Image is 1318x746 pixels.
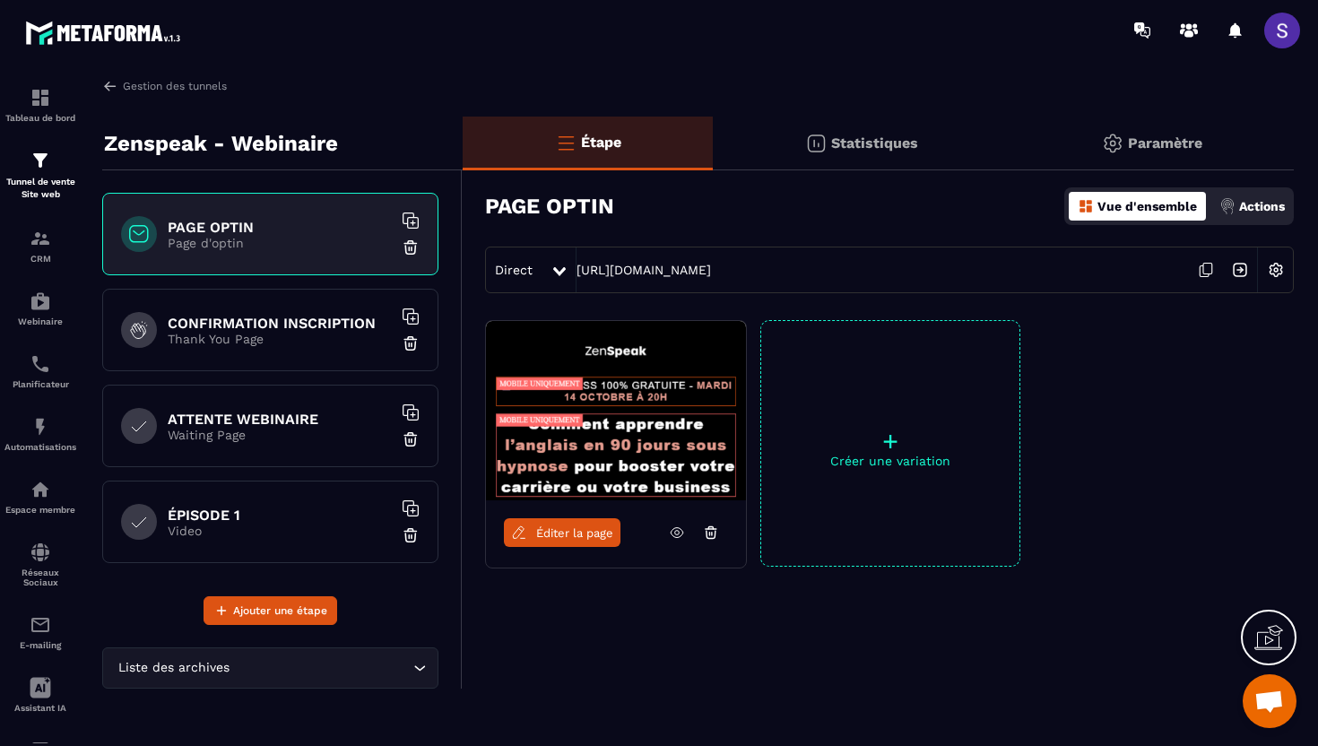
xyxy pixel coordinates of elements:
[402,239,420,256] img: trash
[4,176,76,201] p: Tunnel de vente Site web
[4,379,76,389] p: Planificateur
[4,214,76,277] a: formationformationCRM
[4,136,76,214] a: formationformationTunnel de vente Site web
[1219,198,1236,214] img: actions.d6e523a2.png
[30,291,51,312] img: automations
[102,647,438,689] div: Search for option
[233,602,327,620] span: Ajouter une étape
[4,277,76,340] a: automationsautomationsWebinaire
[577,263,711,277] a: [URL][DOMAIN_NAME]
[4,254,76,264] p: CRM
[4,664,76,726] a: Assistant IA
[1223,253,1257,287] img: arrow-next.bcc2205e.svg
[102,78,118,94] img: arrow
[204,596,337,625] button: Ajouter une étape
[168,428,392,442] p: Waiting Page
[4,442,76,452] p: Automatisations
[168,411,392,428] h6: ATTENTE WEBINAIRE
[114,658,233,678] span: Liste des archives
[402,526,420,544] img: trash
[761,429,1019,454] p: +
[4,74,76,136] a: formationformationTableau de bord
[30,150,51,171] img: formation
[4,403,76,465] a: automationsautomationsAutomatisations
[4,340,76,403] a: schedulerschedulerPlanificateur
[168,524,392,538] p: Video
[104,126,338,161] p: Zenspeak - Webinaire
[555,132,577,153] img: bars-o.4a397970.svg
[30,479,51,500] img: automations
[30,353,51,375] img: scheduler
[30,87,51,108] img: formation
[4,113,76,123] p: Tableau de bord
[581,134,621,151] p: Étape
[485,194,614,219] h3: PAGE OPTIN
[4,703,76,713] p: Assistant IA
[4,601,76,664] a: emailemailE-mailing
[1243,674,1296,728] div: Ouvrir le chat
[4,568,76,587] p: Réseaux Sociaux
[102,78,227,94] a: Gestion des tunnels
[168,332,392,346] p: Thank You Page
[30,228,51,249] img: formation
[504,518,620,547] a: Éditer la page
[1128,134,1202,152] p: Paramètre
[4,317,76,326] p: Webinaire
[30,614,51,636] img: email
[168,219,392,236] h6: PAGE OPTIN
[30,542,51,563] img: social-network
[495,263,533,277] span: Direct
[168,315,392,332] h6: CONFIRMATION INSCRIPTION
[30,416,51,438] img: automations
[1097,199,1197,213] p: Vue d'ensemble
[4,505,76,515] p: Espace membre
[4,640,76,650] p: E-mailing
[761,454,1019,468] p: Créer une variation
[831,134,918,152] p: Statistiques
[25,16,186,49] img: logo
[536,526,613,540] span: Éditer la page
[168,236,392,250] p: Page d'optin
[1078,198,1094,214] img: dashboard-orange.40269519.svg
[805,133,827,154] img: stats.20deebd0.svg
[402,334,420,352] img: trash
[486,321,746,500] img: image
[4,528,76,601] a: social-networksocial-networkRéseaux Sociaux
[402,430,420,448] img: trash
[1102,133,1123,154] img: setting-gr.5f69749f.svg
[233,658,409,678] input: Search for option
[1259,253,1293,287] img: setting-w.858f3a88.svg
[168,507,392,524] h6: ÉPISODE 1
[4,465,76,528] a: automationsautomationsEspace membre
[1239,199,1285,213] p: Actions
